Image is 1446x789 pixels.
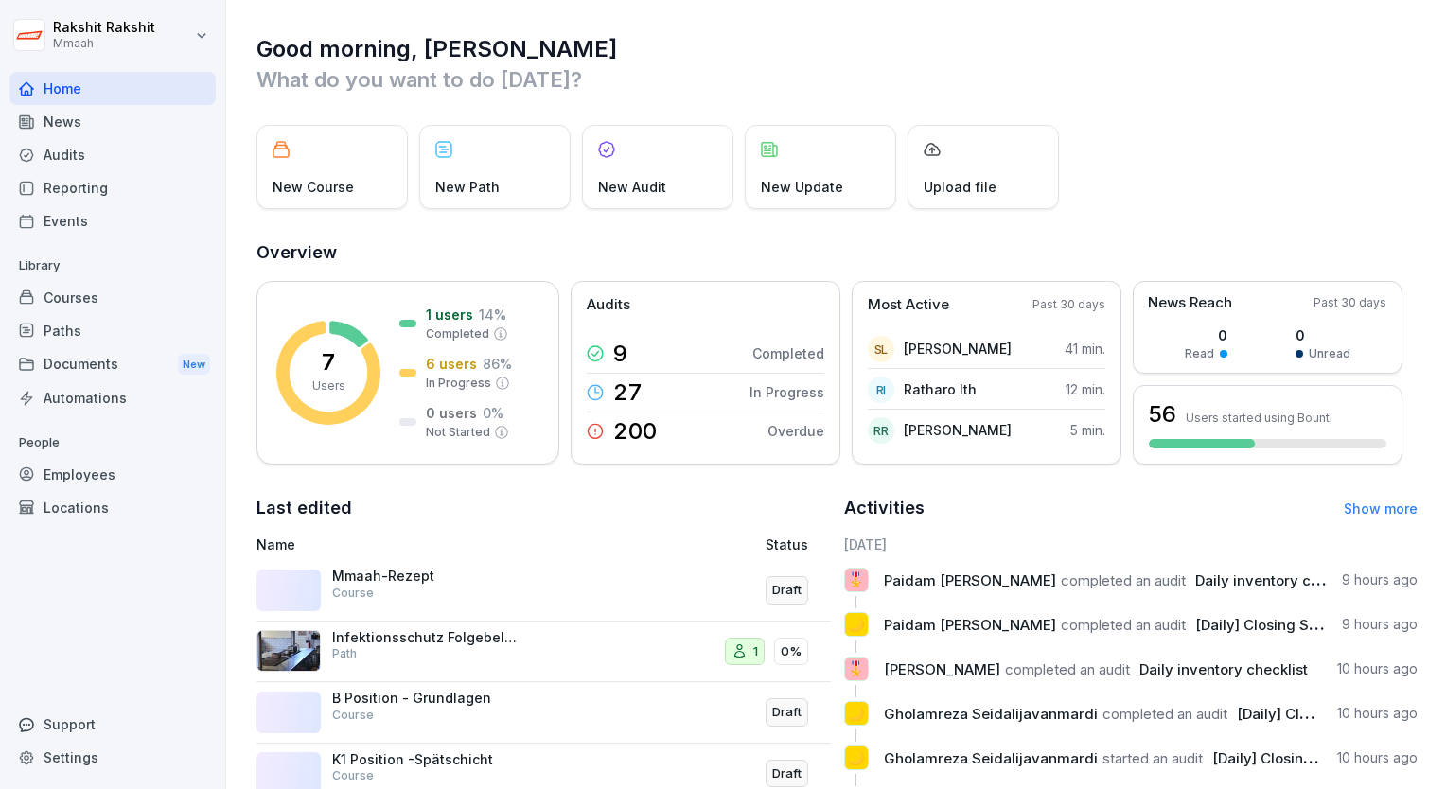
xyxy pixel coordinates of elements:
[1148,292,1232,314] p: News Reach
[1314,294,1386,311] p: Past 30 days
[1065,339,1105,359] p: 41 min.
[273,177,354,197] p: New Course
[1061,616,1186,634] span: completed an audit
[1102,705,1227,723] span: completed an audit
[479,305,506,324] p: 14 %
[1070,420,1105,440] p: 5 min.
[1185,345,1214,362] p: Read
[483,403,503,423] p: 0 %
[9,105,216,138] a: News
[1066,379,1105,399] p: 12 min.
[332,690,521,707] p: B Position - Grundlagen
[1149,398,1176,430] h3: 56
[256,239,1418,266] h2: Overview
[1139,660,1308,678] span: Daily inventory checklist
[256,630,321,672] img: mnj845h9lldl1ujuaevdgbbe.png
[1344,500,1418,517] a: Show more
[322,351,335,374] p: 7
[53,20,155,36] p: Rakshit Rakshit
[749,382,824,402] p: In Progress
[53,37,155,50] p: Mmaah
[1186,411,1332,425] p: Users started using Bounti
[868,417,894,444] div: RR
[9,458,216,491] a: Employees
[613,381,642,404] p: 27
[435,177,500,197] p: New Path
[9,171,216,204] a: Reporting
[772,703,802,722] p: Draft
[256,535,608,554] p: Name
[312,377,345,394] p: Users
[1005,660,1130,678] span: completed an audit
[9,314,216,347] div: Paths
[847,567,865,593] p: 🎖️
[332,645,357,662] p: Path
[9,281,216,314] div: Courses
[884,749,1098,767] span: Gholamreza Seidalijavanmardi
[868,336,894,362] div: SL
[9,138,216,171] a: Audits
[1337,748,1418,767] p: 10 hours ago
[613,342,627,365] p: 9
[9,708,216,741] div: Support
[256,560,831,622] a: Mmaah-RezeptCourseDraft
[256,495,831,521] h2: Last edited
[1337,704,1418,723] p: 10 hours ago
[332,629,521,646] p: Infektionsschutz Folgebelehrung (nach §43 IfSG)
[868,377,894,403] div: RI
[904,379,977,399] p: Ratharo Ith
[1237,705,1372,723] span: [Daily] Closing Shift
[1337,659,1418,678] p: 10 hours ago
[1309,345,1350,362] p: Unread
[847,656,865,682] p: 🎖️
[844,535,1419,554] h6: [DATE]
[9,491,216,524] a: Locations
[904,339,1012,359] p: [PERSON_NAME]
[884,660,1000,678] span: [PERSON_NAME]
[9,251,216,281] p: Library
[761,177,843,197] p: New Update
[613,420,657,443] p: 200
[9,72,216,105] a: Home
[426,305,473,324] p: 1 users
[1061,571,1186,589] span: completed an audit
[1102,749,1203,767] span: started an audit
[256,682,831,744] a: B Position - GrundlagenCourseDraft
[9,347,216,382] a: DocumentsNew
[1185,325,1227,345] p: 0
[868,294,949,316] p: Most Active
[587,294,630,316] p: Audits
[9,741,216,774] a: Settings
[332,707,374,724] p: Course
[884,616,1056,634] span: Paidam [PERSON_NAME]
[256,64,1418,95] p: What do you want to do [DATE]?
[772,764,802,783] p: Draft
[847,700,865,727] p: 🌙
[9,204,216,237] a: Events
[772,581,802,600] p: Draft
[483,354,512,374] p: 86 %
[884,705,1098,723] span: Gholamreza Seidalijavanmardi
[332,568,521,585] p: Mmaah-Rezept
[1195,616,1331,634] span: [Daily] Closing Shift
[332,751,521,768] p: K1 Position -Spätschicht
[752,343,824,363] p: Completed
[332,585,374,602] p: Course
[9,381,216,414] a: Automations
[767,421,824,441] p: Overdue
[426,325,489,342] p: Completed
[1212,749,1348,767] span: [Daily] Closing Shift
[1342,615,1418,634] p: 9 hours ago
[847,745,865,771] p: 🌙
[332,767,374,784] p: Course
[844,495,925,521] h2: Activities
[426,354,477,374] p: 6 users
